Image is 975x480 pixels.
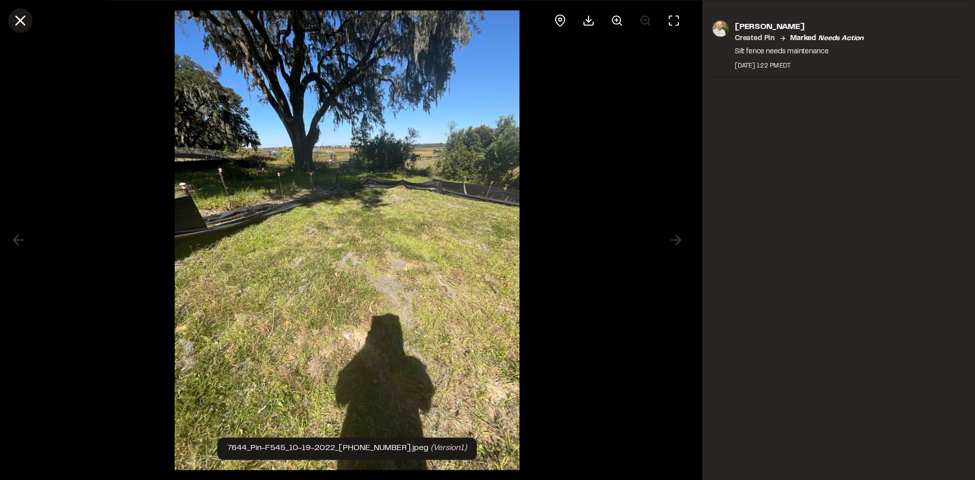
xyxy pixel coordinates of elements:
em: needs action [818,35,864,41]
p: Marked [790,33,864,44]
button: Zoom in [605,8,629,33]
p: Silt fence needs maintenance [735,46,864,57]
div: View pin on map [548,8,572,33]
p: [PERSON_NAME] [735,20,864,33]
div: [DATE] 1:22 PM EDT [735,61,864,70]
img: photo [712,20,729,37]
p: Created Pin [735,33,775,44]
button: Toggle Fullscreen [662,8,686,33]
button: Close modal [8,8,32,33]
